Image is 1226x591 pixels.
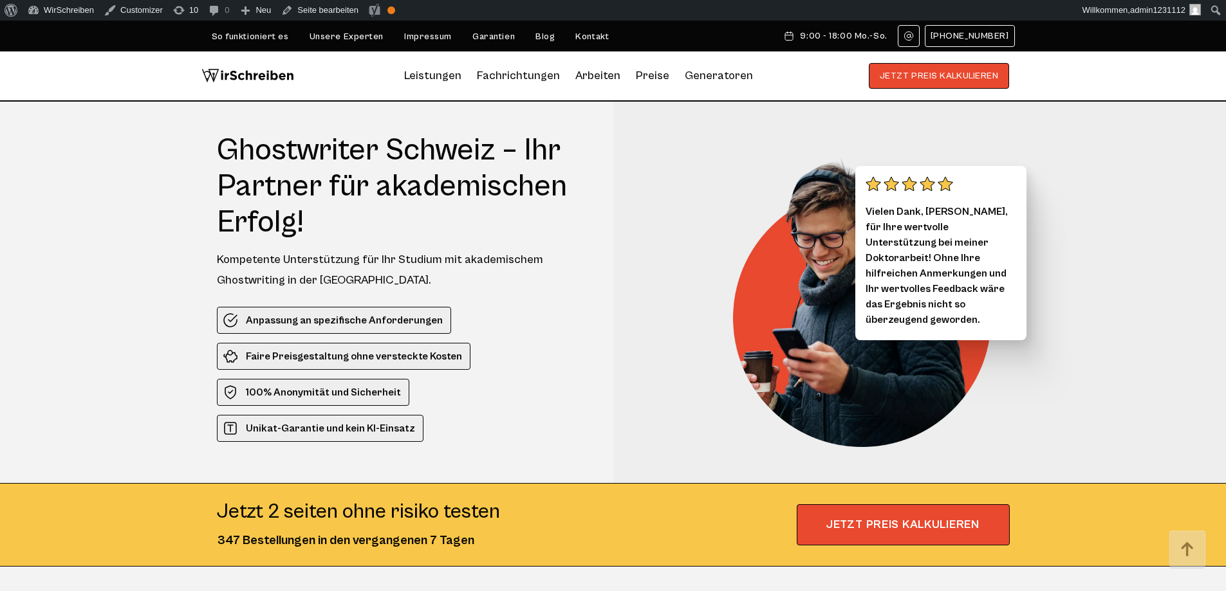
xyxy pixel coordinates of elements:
img: Unikat-Garantie und kein KI-Einsatz [223,421,238,436]
div: Vielen Dank, [PERSON_NAME], für Ihre wertvolle Unterstützung bei meiner Doktorarbeit! Ohne Ihre h... [855,166,1026,340]
div: 347 Bestellungen in den vergangenen 7 Tagen [217,531,500,550]
img: Ghostwriter Schweiz – Ihr Partner für akademischen Erfolg! [733,156,1010,447]
img: 100% Anonymität und Sicherheit [223,385,238,400]
img: Schedule [783,31,795,41]
img: Faire Preisgestaltung ohne versteckte Kosten [223,349,238,364]
img: stars [866,176,953,192]
a: Blog [535,32,555,42]
button: JETZT PREIS KALKULIEREN [869,63,1010,89]
img: Anpassung an spezifische Anforderungen [223,313,238,328]
a: Arbeiten [575,66,620,86]
a: Unsere Experten [310,32,384,42]
a: Garantien [472,32,515,42]
span: JETZT PREIS KALKULIEREN [797,504,1010,545]
li: Unikat-Garantie und kein KI-Einsatz [217,415,423,442]
li: Faire Preisgestaltung ohne versteckte Kosten [217,343,470,370]
img: Email [904,31,914,41]
div: OK [387,6,395,14]
a: Leistungen [404,66,461,86]
h1: Ghostwriter Schweiz – Ihr Partner für akademischen Erfolg! [217,132,590,241]
img: button top [1168,531,1207,569]
li: Anpassung an spezifische Anforderungen [217,307,451,334]
a: Generatoren [685,66,753,86]
span: admin1231112 [1130,5,1185,15]
li: 100% Anonymität und Sicherheit [217,379,409,406]
div: Jetzt 2 seiten ohne risiko testen [217,499,500,525]
a: [PHONE_NUMBER] [925,25,1015,47]
img: logo wirschreiben [201,63,294,89]
a: Preise [636,69,669,82]
a: Impressum [404,32,452,42]
a: So funktioniert es [212,32,289,42]
div: Kompetente Unterstützung für Ihr Studium mit akademischem Ghostwriting in der [GEOGRAPHIC_DATA]. [217,250,590,291]
span: [PHONE_NUMBER] [931,31,1009,41]
a: Kontakt [575,32,609,42]
span: 9:00 - 18:00 Mo.-So. [800,31,887,41]
a: Fachrichtungen [477,66,560,86]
